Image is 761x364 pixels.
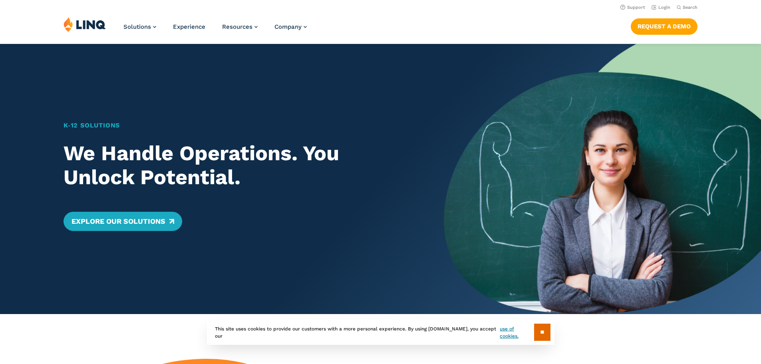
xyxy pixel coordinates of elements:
[222,23,252,30] span: Resources
[274,23,302,30] span: Company
[683,5,697,10] span: Search
[444,44,761,314] img: Home Banner
[123,23,156,30] a: Solutions
[64,212,182,231] a: Explore Our Solutions
[652,5,670,10] a: Login
[620,5,645,10] a: Support
[123,17,307,43] nav: Primary Navigation
[64,17,106,32] img: LINQ | K‑12 Software
[222,23,258,30] a: Resources
[500,325,534,340] a: use of cookies.
[64,141,413,189] h2: We Handle Operations. You Unlock Potential.
[173,23,205,30] a: Experience
[631,17,697,34] nav: Button Navigation
[123,23,151,30] span: Solutions
[64,121,413,130] h1: K‑12 Solutions
[274,23,307,30] a: Company
[677,4,697,10] button: Open Search Bar
[631,18,697,34] a: Request a Demo
[207,320,554,345] div: This site uses cookies to provide our customers with a more personal experience. By using [DOMAIN...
